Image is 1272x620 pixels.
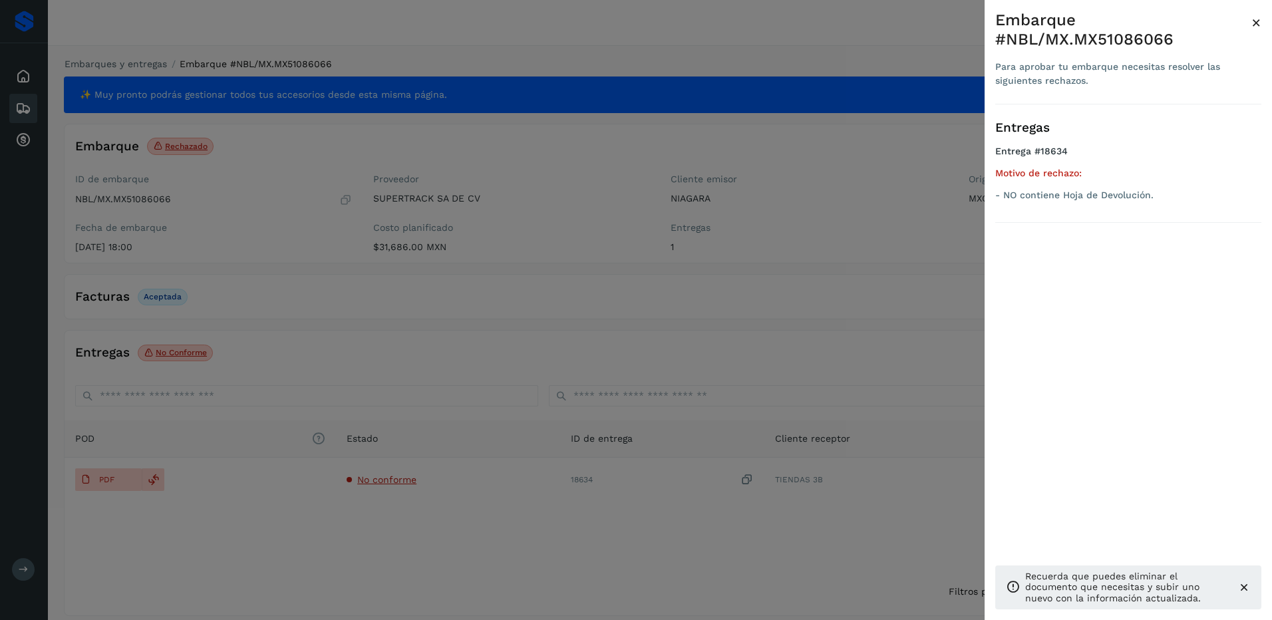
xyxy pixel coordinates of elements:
[995,60,1251,88] div: Para aprobar tu embarque necesitas resolver las siguientes rechazos.
[1025,571,1227,604] p: Recuerda que puedes eliminar el documento que necesitas y subir uno nuevo con la información actu...
[1251,11,1261,35] button: Close
[995,120,1261,136] h3: Entregas
[1251,13,1261,32] span: ×
[995,168,1261,179] h5: Motivo de rechazo:
[995,190,1261,201] p: - NO contiene Hoja de Devolución.
[995,146,1261,168] h4: Entrega #18634
[995,11,1251,49] div: Embarque #NBL/MX.MX51086066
